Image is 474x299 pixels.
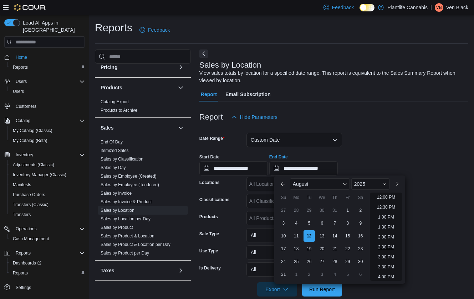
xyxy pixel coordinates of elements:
[101,234,154,238] a: Sales by Product & Location
[13,249,85,257] span: Reports
[7,210,88,220] button: Transfers
[10,63,85,72] span: Reports
[355,192,366,203] div: Sa
[10,126,55,135] a: My Catalog (Classic)
[291,243,302,255] div: day-18
[13,116,33,125] button: Catalog
[342,192,353,203] div: Fr
[370,193,402,281] ul: Time
[13,162,54,168] span: Adjustments (Classic)
[7,190,88,200] button: Purchase Orders
[101,148,129,153] span: Itemized Sales
[199,197,230,203] label: Classifications
[246,262,342,277] button: All
[329,269,341,280] div: day-4
[199,113,223,121] h3: Report
[101,124,114,131] h3: Sales
[10,200,51,209] a: Transfers (Classic)
[101,190,132,196] span: Sales by Invoice
[7,258,88,268] a: Dashboards
[101,225,133,230] a: Sales by Product
[291,230,302,242] div: day-11
[16,118,30,124] span: Catalog
[374,203,398,211] li: 12:30 PM
[13,53,30,62] a: Home
[342,230,353,242] div: day-15
[101,84,122,91] h3: Products
[7,180,88,190] button: Manifests
[332,4,354,11] span: Feedback
[13,116,85,125] span: Catalog
[278,217,289,229] div: day-3
[7,126,88,136] button: My Catalog (Classic)
[304,256,315,267] div: day-26
[101,242,170,247] span: Sales by Product & Location per Day
[13,64,28,70] span: Reports
[13,102,39,111] a: Customers
[10,171,69,179] a: Inventory Manager (Classic)
[316,205,328,216] div: day-30
[246,133,342,147] button: Custom Date
[7,170,88,180] button: Inventory Manager (Classic)
[13,270,28,276] span: Reports
[291,269,302,280] div: day-1
[374,193,398,201] li: 12:00 PM
[355,256,366,267] div: day-30
[291,192,302,203] div: Mo
[304,243,315,255] div: day-19
[101,84,175,91] button: Products
[101,99,129,105] span: Catalog Export
[316,256,328,267] div: day-27
[199,180,220,185] label: Locations
[293,181,309,187] span: August
[177,124,185,132] button: Sales
[10,210,34,219] a: Transfers
[13,283,34,292] a: Settings
[101,182,159,187] a: Sales by Employee (Tendered)
[1,248,88,258] button: Reports
[7,86,88,96] button: Users
[1,150,88,160] button: Inventory
[360,11,360,12] span: Dark Mode
[101,108,137,113] a: Products to Archive
[10,180,85,189] span: Manifests
[95,21,132,35] h1: Reports
[290,178,350,190] div: Button. Open the month selector. August is currently selected.
[101,156,143,162] span: Sales by Classification
[1,77,88,86] button: Users
[10,87,27,96] a: Users
[199,136,225,141] label: Date Range
[13,283,85,292] span: Settings
[16,226,37,232] span: Operations
[101,148,129,153] a: Itemized Sales
[302,282,342,297] button: Run Report
[101,165,126,170] a: Sales by Day
[101,216,151,222] span: Sales by Location per Day
[101,173,157,179] span: Sales by Employee (Created)
[278,230,289,242] div: day-10
[101,216,151,221] a: Sales by Location per Day
[342,256,353,267] div: day-29
[101,99,129,104] a: Catalog Export
[269,161,338,175] input: Press the down key to enter a popover containing a calendar. Press the escape key to close the po...
[10,87,85,96] span: Users
[7,62,88,72] button: Reports
[10,171,85,179] span: Inventory Manager (Classic)
[10,126,85,135] span: My Catalog (Classic)
[95,138,191,260] div: Sales
[316,243,328,255] div: day-20
[355,230,366,242] div: day-16
[10,200,85,209] span: Transfers (Classic)
[7,268,88,278] button: Reports
[316,230,328,242] div: day-13
[13,182,31,188] span: Manifests
[387,3,428,12] p: Plantlife Cannabis
[240,114,277,121] span: Hide Parameters
[291,205,302,216] div: day-28
[1,52,88,62] button: Home
[101,199,152,204] a: Sales by Invoice & Product
[430,3,432,12] p: |
[13,89,24,94] span: Users
[137,23,173,37] a: Feedback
